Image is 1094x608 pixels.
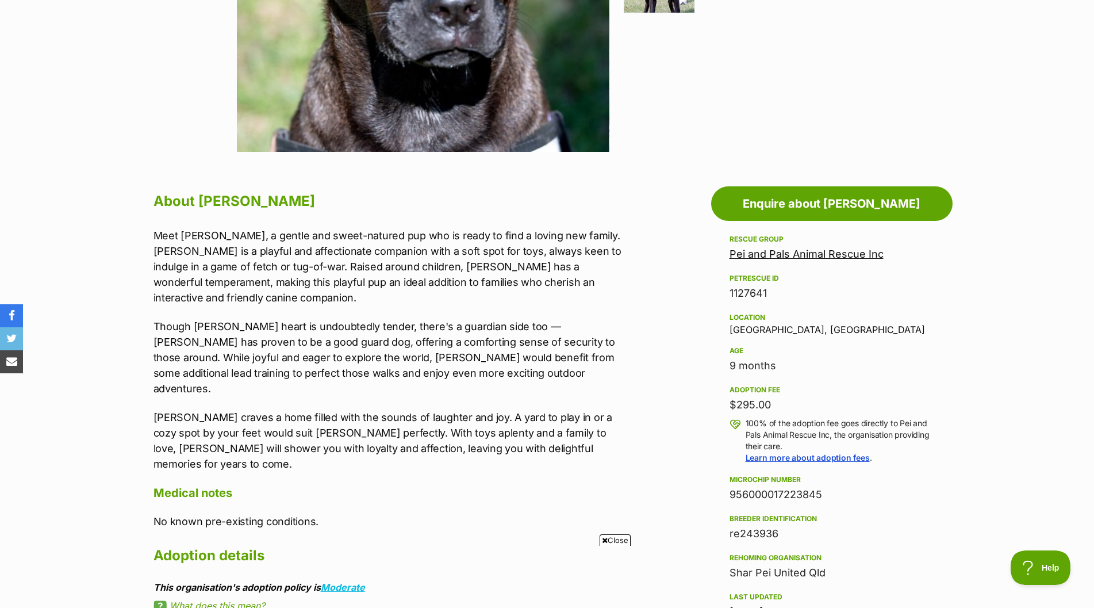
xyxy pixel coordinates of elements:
h4: Medical notes [153,485,628,500]
div: $295.00 [730,397,934,413]
div: Breeder identification [730,514,934,523]
div: Rescue group [730,235,934,244]
h2: About [PERSON_NAME] [153,189,628,214]
div: Age [730,346,934,355]
p: No known pre-existing conditions. [153,514,628,529]
div: re243936 [730,526,934,542]
div: [GEOGRAPHIC_DATA], [GEOGRAPHIC_DATA] [730,311,934,335]
a: Learn more about adoption fees [746,453,870,462]
p: 100% of the adoption fee goes directly to Pei and Pals Animal Rescue Inc, the organisation provid... [746,418,934,464]
p: Though [PERSON_NAME] heart is undoubtedly tender, there's a guardian side too — [PERSON_NAME] has... [153,319,628,396]
p: Meet [PERSON_NAME], a gentle and sweet-natured pup who is ready to find a loving new family. [PER... [153,228,628,305]
p: [PERSON_NAME] craves a home filled with the sounds of laughter and joy. A yard to play in or a co... [153,410,628,472]
div: Rehoming organisation [730,553,934,563]
a: Pei and Pals Animal Rescue Inc [730,248,884,260]
div: Shar Pei United Qld [730,565,934,581]
iframe: Help Scout Beacon - Open [1011,550,1071,585]
div: Adoption fee [730,385,934,395]
div: 1127641 [730,285,934,301]
img: https://img.kwcdn.com/product/fancy/b7ba8c29-41d8-41e3-8223-4132a48c47a4.jpg?imageMogr2/strip/siz... [87,73,172,144]
a: Moderate [321,582,365,593]
div: Last updated [730,592,934,602]
a: Enquire about [PERSON_NAME] [711,186,953,221]
img: https://img.kwcdn.com/product/fancy/9b84ccf3-34ca-425a-9ab5-4ff69f596d45.jpg?imageMogr2/strip/siz... [87,73,172,144]
div: Location [730,313,934,322]
div: 956000017223845 [730,487,934,503]
div: Microchip number [730,475,934,484]
div: This organisation's adoption policy is [153,582,628,592]
div: PetRescue ID [730,274,934,283]
h2: Adoption details [153,543,628,568]
div: 9 months [730,358,934,374]
span: Close [600,534,631,546]
iframe: Advertisement [338,550,757,602]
